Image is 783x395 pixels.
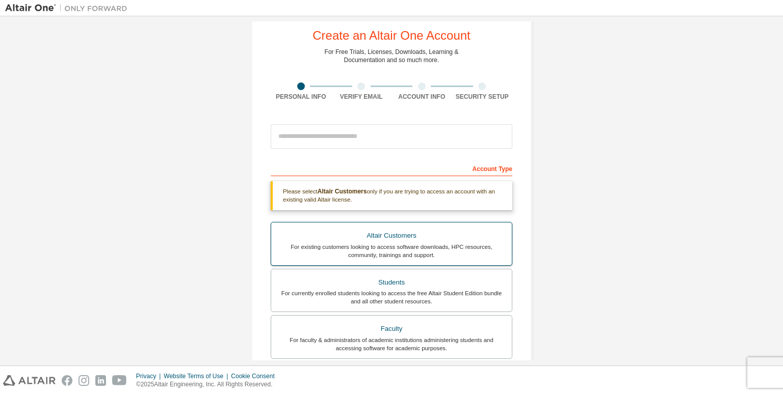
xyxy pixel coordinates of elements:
div: Please select only if you are trying to access an account with an existing valid Altair license. [271,181,512,210]
div: Personal Info [271,93,331,101]
div: For faculty & administrators of academic institutions administering students and accessing softwa... [277,336,506,352]
div: Create an Altair One Account [312,30,471,42]
div: Account Type [271,160,512,176]
div: Students [277,275,506,290]
img: facebook.svg [62,375,72,386]
img: instagram.svg [79,375,89,386]
div: Altair Customers [277,229,506,243]
div: Cookie Consent [231,372,280,380]
p: © 2025 Altair Engineering, Inc. All Rights Reserved. [136,380,281,389]
div: For existing customers looking to access software downloads, HPC resources, community, trainings ... [277,243,506,259]
img: altair_logo.svg [3,375,56,386]
div: For currently enrolled students looking to access the free Altair Student Edition bundle and all ... [277,289,506,305]
b: Altair Customers [318,188,367,195]
div: Security Setup [452,93,513,101]
div: Website Terms of Use [164,372,231,380]
img: linkedin.svg [95,375,106,386]
img: Altair One [5,3,133,13]
div: Account Info [391,93,452,101]
div: Faculty [277,322,506,336]
div: For Free Trials, Licenses, Downloads, Learning & Documentation and so much more. [325,48,459,64]
div: Privacy [136,372,164,380]
div: Verify Email [331,93,392,101]
img: youtube.svg [112,375,127,386]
